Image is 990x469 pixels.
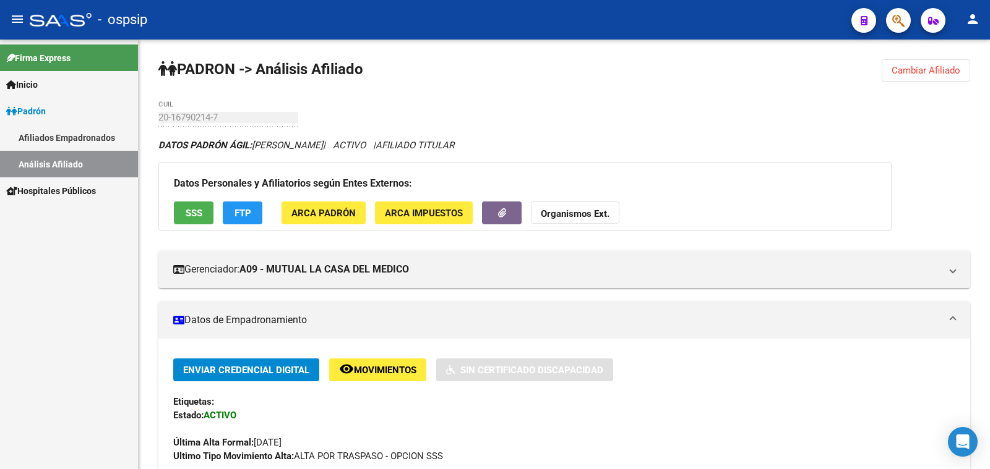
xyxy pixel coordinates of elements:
span: [PERSON_NAME] [158,140,323,151]
span: Padrón [6,104,46,118]
i: | ACTIVO | [158,140,454,151]
button: Organismos Ext. [531,201,619,224]
button: Enviar Credencial Digital [173,358,319,381]
strong: Ultimo Tipo Movimiento Alta: [173,450,294,462]
span: Inicio [6,78,38,91]
button: Movimientos [329,358,426,381]
strong: Etiquetas: [173,396,214,407]
strong: ACTIVO [204,410,236,421]
button: ARCA Padrón [282,201,366,224]
strong: PADRON -> Análisis Afiliado [158,61,363,78]
span: Hospitales Públicos [6,184,96,198]
span: Cambiar Afiliado [892,65,960,76]
button: Cambiar Afiliado [882,59,970,82]
span: [DATE] [173,437,282,448]
span: FTP [235,208,251,219]
span: SSS [186,208,202,219]
span: Firma Express [6,51,71,65]
button: SSS [174,201,213,224]
mat-icon: person [965,12,980,27]
mat-icon: menu [10,12,25,27]
mat-panel-title: Datos de Empadronamiento [173,313,940,327]
button: ARCA Impuestos [375,201,473,224]
mat-panel-title: Gerenciador: [173,263,940,276]
span: Movimientos [354,365,416,376]
span: - ospsip [98,6,147,33]
strong: DATOS PADRÓN ÁGIL: [158,140,252,151]
h3: Datos Personales y Afiliatorios según Entes Externos: [174,175,876,192]
span: ARCA Padrón [291,208,356,219]
button: FTP [223,201,262,224]
span: Sin Certificado Discapacidad [460,365,603,376]
span: ARCA Impuestos [385,208,463,219]
strong: A09 - MUTUAL LA CASA DEL MEDICO [239,263,409,276]
mat-expansion-panel-header: Datos de Empadronamiento [158,302,970,339]
button: Sin Certificado Discapacidad [436,358,613,381]
mat-expansion-panel-header: Gerenciador:A09 - MUTUAL LA CASA DEL MEDICO [158,251,970,288]
span: Enviar Credencial Digital [183,365,309,376]
div: Open Intercom Messenger [948,427,978,457]
strong: Organismos Ext. [541,208,609,219]
mat-icon: remove_red_eye [339,361,354,376]
strong: Última Alta Formal: [173,437,254,448]
span: ALTA POR TRASPASO - OPCION SSS [173,450,443,462]
span: AFILIADO TITULAR [376,140,454,151]
strong: Estado: [173,410,204,421]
